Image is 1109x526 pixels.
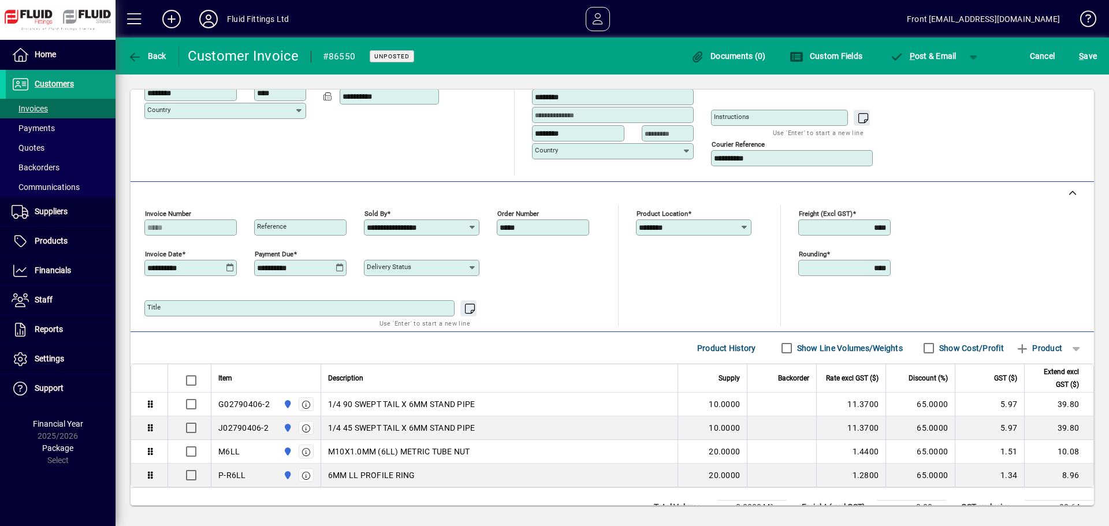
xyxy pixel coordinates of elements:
label: Show Line Volumes/Weights [795,342,903,354]
span: Item [218,372,232,385]
button: Post & Email [884,46,962,66]
label: Show Cost/Profit [937,342,1004,354]
span: M10X1.0MM (6LL) METRIC TUBE NUT [328,446,470,457]
span: Rate excl GST ($) [826,372,879,385]
a: Payments [6,118,116,138]
span: 20.0000 [709,469,740,481]
span: Back [128,51,166,61]
div: 1.4400 [824,446,879,457]
mat-label: Payment due [255,250,293,258]
mat-label: Sold by [364,210,387,218]
span: ave [1079,47,1097,65]
span: Payments [12,124,55,133]
a: Quotes [6,138,116,158]
mat-label: Order number [497,210,539,218]
td: 98.64 [1025,501,1094,514]
div: 11.3700 [824,422,879,434]
span: 20.0000 [709,446,740,457]
mat-label: Instructions [714,113,749,121]
button: Profile [190,9,227,29]
a: Financials [6,256,116,285]
a: Settings [6,345,116,374]
span: Product History [697,339,756,357]
span: Discount (%) [909,372,948,385]
div: M6LL [218,446,240,457]
td: 65.0000 [885,416,955,440]
mat-hint: Use 'Enter' to start a new line [773,126,864,139]
a: Staff [6,286,116,315]
a: Products [6,227,116,256]
span: S [1079,51,1084,61]
span: ost & Email [890,51,957,61]
span: Financials [35,266,71,275]
td: 5.97 [955,416,1024,440]
mat-label: Product location [637,210,688,218]
div: P-R6LL [218,469,246,481]
span: AUCKLAND [280,421,293,434]
td: 0.00 [877,501,946,514]
td: 65.0000 [885,464,955,487]
span: P [910,51,915,61]
td: 65.0000 [885,440,955,464]
a: Invoices [6,99,116,118]
a: Knowledge Base [1071,2,1095,40]
button: Custom Fields [787,46,865,66]
div: Customer Invoice [188,47,299,65]
a: Reports [6,315,116,344]
span: Staff [35,295,53,304]
mat-label: Invoice number [145,210,191,218]
mat-label: Freight (excl GST) [799,210,853,218]
span: AUCKLAND [280,398,293,411]
div: J02790406-2 [218,422,269,434]
span: Cancel [1030,47,1055,65]
button: Save [1076,46,1100,66]
td: GST exclusive [955,501,1025,514]
span: Backorder [778,372,809,385]
span: Supply [719,372,740,385]
span: Suppliers [35,207,68,216]
td: 1.51 [955,440,1024,464]
div: Front [EMAIL_ADDRESS][DOMAIN_NAME] [907,10,1060,28]
td: 0.0000 M³ [717,501,787,514]
span: Invoices [12,104,48,113]
button: Product [1010,338,1068,359]
span: 1/4 90 SWEPT TAIL X 6MM STAND PIPE [328,398,475,410]
div: Fluid Fittings Ltd [227,10,289,28]
div: #86550 [323,47,356,66]
td: 39.80 [1024,393,1093,416]
mat-hint: Use 'Enter' to start a new line [379,316,470,330]
span: Support [35,383,64,393]
mat-label: Reference [257,222,286,230]
span: Package [42,443,73,453]
span: 1/4 45 SWEPT TAIL X 6MM STAND PIPE [328,422,475,434]
span: 10.0000 [709,398,740,410]
span: 6MM LL PROFILE RING [328,469,415,481]
mat-label: Country [147,106,170,114]
td: 1.34 [955,464,1024,487]
a: Suppliers [6,197,116,226]
a: Support [6,374,116,403]
app-page-header-button: Back [116,46,179,66]
mat-label: Title [147,303,161,311]
button: Documents (0) [688,46,769,66]
mat-label: Delivery status [367,263,411,271]
span: Extend excl GST ($) [1032,365,1079,391]
span: Quotes [12,143,44,152]
span: Backorders [12,163,59,172]
td: Freight (excl GST) [796,501,877,514]
td: 39.80 [1024,416,1093,440]
div: 11.3700 [824,398,879,410]
a: Backorders [6,158,116,177]
td: 5.97 [955,393,1024,416]
button: Back [125,46,169,66]
button: Add [153,9,190,29]
span: Unposted [374,53,410,60]
td: 65.0000 [885,393,955,416]
span: Description [328,372,363,385]
span: Custom Fields [790,51,862,61]
span: Home [35,50,56,59]
button: Product History [693,338,761,359]
td: 10.08 [1024,440,1093,464]
span: Product [1015,339,1062,357]
span: AUCKLAND [280,445,293,458]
